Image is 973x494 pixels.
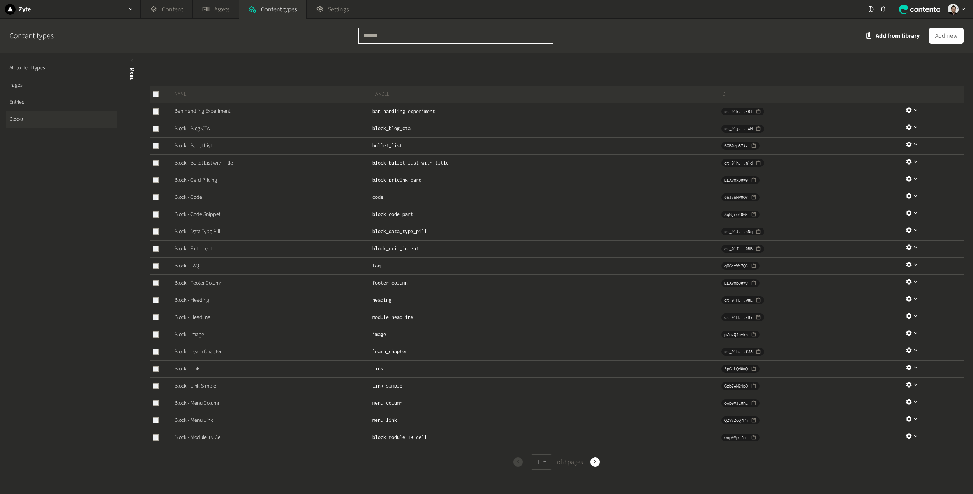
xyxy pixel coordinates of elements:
[175,107,230,115] a: Ban Handling Experiment
[372,331,386,337] span: image
[128,67,136,81] span: Menu
[6,94,117,111] a: Entries
[372,434,427,440] span: block_module_19_cell
[372,400,402,406] span: menu_column
[724,159,753,166] span: ct_01h...m1d
[372,108,435,114] span: ban_handling_experiment
[724,142,748,149] span: 6XB0zp87Az
[721,245,764,253] button: ct_01J...0BB
[724,297,753,304] span: ct_01H...w8E
[866,28,920,44] button: Add from library
[175,348,222,356] a: Block - Learn Chapter
[175,262,199,270] a: Block - FAQ
[724,400,748,407] span: oAp0VJL0nL
[721,365,760,373] button: 3pGjLQN0mQ
[721,434,760,441] button: oAp0VpL7nL
[724,125,753,132] span: ct_01j...jwM
[261,5,297,14] span: Content types
[721,399,760,407] button: oAp0VJL0nL
[721,86,905,103] th: ID
[175,125,210,133] a: Block - Blog CTA
[175,313,210,321] a: Block - Headline
[175,365,200,373] a: Block - Link
[372,314,413,320] span: module_headline
[372,349,408,354] span: learn_chapter
[721,125,764,133] button: ct_01j...jwM
[19,5,31,14] h2: Zyte
[175,193,202,201] a: Block - Code
[175,159,233,167] a: Block - Bullet List with Title
[724,382,748,390] span: Gzb7AN2jpO
[175,211,220,218] a: Block - Code Snippet
[175,279,222,287] a: Block - Footer Column
[372,177,421,183] span: block_pricing_card
[724,245,753,252] span: ct_01J...0BB
[6,76,117,94] a: Pages
[721,262,760,270] button: qXGjxWe7Q3
[721,416,760,424] button: QZVvZoQ7Pn
[531,454,552,470] button: 1
[372,263,381,269] span: faq
[372,297,391,303] span: heading
[721,331,760,338] button: pZo7Q4bvkn
[372,246,419,251] span: block_exit_intent
[721,159,764,167] button: ct_01h...m1d
[724,434,748,441] span: oAp0VpL7nL
[948,4,959,15] img: Vinicius Machado
[721,279,760,287] button: ELAvMpD0W9
[724,194,748,201] span: 6WJvWNW0OY
[175,176,217,184] a: Block - Card Pricing
[372,211,413,217] span: block_code_part
[168,86,372,103] th: Name
[721,193,760,201] button: 6WJvWNW0OY
[372,280,408,286] span: footer_column
[372,228,427,234] span: block_data_type_pill
[175,331,204,338] a: Block - Image
[372,86,721,103] th: Handle
[721,313,764,321] button: ct_01H...ZBx
[724,365,748,372] span: 3pGjLQN0mQ
[175,228,220,235] a: Block - Data Type Pill
[721,348,764,356] button: ct_01h...fJ8
[555,457,583,467] span: of 8 pages
[175,245,212,253] a: Block - Exit Intent
[724,314,753,321] span: ct_01H...ZBx
[721,176,760,184] button: ELAvMxD0W9
[9,30,54,42] h2: Content types
[372,143,402,149] span: bullet_list
[724,108,753,115] span: ct_01k...KBT
[721,228,764,235] button: ct_01J...hNq
[6,111,117,128] a: Blocks
[724,280,748,287] span: ELAvMpD0W9
[724,228,753,235] span: ct_01J...hNq
[372,194,383,200] span: code
[724,262,748,269] span: qXGjxWe7Q3
[372,366,383,372] span: link
[175,434,223,441] a: Block - Module 19 Cell
[6,59,117,76] a: All content types
[372,383,402,389] span: link_simple
[175,142,212,150] a: Block - Bullet List
[724,348,753,355] span: ct_01h...fJ8
[721,382,760,390] button: Gzb7AN2jpO
[372,160,449,166] span: block_bullet_list_with_title
[372,126,411,131] span: block_blog_cta
[724,211,748,218] span: 8qBjro40GK
[372,417,397,423] span: menu_link
[724,417,748,424] span: QZVvZoQ7Pn
[328,5,349,14] span: Settings
[721,108,764,115] button: ct_01k...KBT
[721,296,764,304] button: ct_01H...w8E
[929,28,964,44] button: Add new
[724,331,748,338] span: pZo7Q4bvkn
[175,416,213,424] a: Block - Menu Link
[721,211,760,218] button: 8qBjro40GK
[175,399,220,407] a: Block - Menu Column
[175,382,216,390] a: Block - Link Simple
[721,142,760,150] button: 6XB0zp87Az
[5,4,16,15] img: Zyte
[724,177,748,184] span: ELAvMxD0W9
[175,296,209,304] a: Block - Heading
